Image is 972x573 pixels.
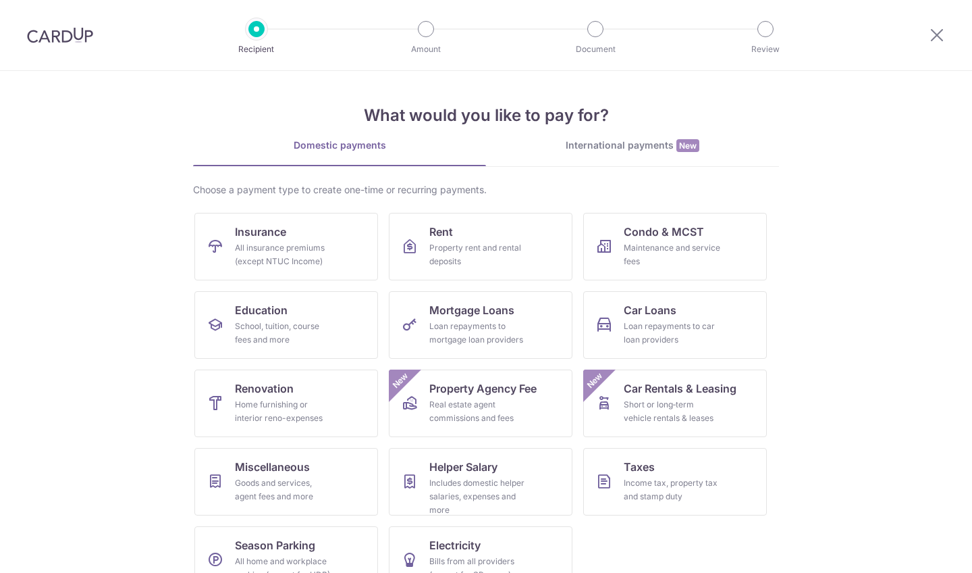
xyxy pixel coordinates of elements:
span: Electricity [429,537,481,553]
span: Condo & MCST [624,224,704,240]
span: Helper Salary [429,459,497,475]
h4: What would you like to pay for? [193,103,779,128]
img: CardUp [27,27,93,43]
span: Renovation [235,380,294,397]
div: Goods and services, agent fees and more [235,476,332,503]
a: Condo & MCSTMaintenance and service fees [583,213,767,280]
a: Helper SalaryIncludes domestic helper salaries, expenses and more [389,448,572,516]
a: Car Rentals & LeasingShort or long‑term vehicle rentals & leasesNew [583,370,767,437]
span: Education [235,302,288,318]
div: Includes domestic helper salaries, expenses and more [429,476,526,517]
span: New [389,370,412,392]
div: Short or long‑term vehicle rentals & leases [624,398,721,425]
span: Miscellaneous [235,459,310,475]
span: Mortgage Loans [429,302,514,318]
p: Recipient [207,43,306,56]
a: Property Agency FeeReal estate agent commissions and feesNew [389,370,572,437]
span: New [584,370,606,392]
p: Document [545,43,645,56]
div: Loan repayments to mortgage loan providers [429,320,526,347]
div: Real estate agent commissions and fees [429,398,526,425]
p: Amount [376,43,476,56]
span: Car Rentals & Leasing [624,380,736,397]
p: Review [715,43,815,56]
div: Domestic payments [193,139,486,152]
a: Mortgage LoansLoan repayments to mortgage loan providers [389,291,572,359]
a: RentProperty rent and rental deposits [389,213,572,280]
span: Insurance [235,224,286,240]
a: MiscellaneousGoods and services, agent fees and more [194,448,378,516]
span: Season Parking [235,537,315,553]
span: Car Loans [624,302,676,318]
div: Income tax, property tax and stamp duty [624,476,721,503]
span: Taxes [624,459,655,475]
div: Choose a payment type to create one-time or recurring payments. [193,183,779,197]
a: InsuranceAll insurance premiums (except NTUC Income) [194,213,378,280]
a: RenovationHome furnishing or interior reno-expenses [194,370,378,437]
div: Loan repayments to car loan providers [624,320,721,347]
div: Maintenance and service fees [624,241,721,268]
a: TaxesIncome tax, property tax and stamp duty [583,448,767,516]
div: All insurance premiums (except NTUC Income) [235,241,332,268]
a: EducationSchool, tuition, course fees and more [194,291,378,359]
a: Car LoansLoan repayments to car loan providers [583,291,767,359]
div: International payments [486,139,779,153]
div: School, tuition, course fees and more [235,320,332,347]
span: Rent [429,224,453,240]
div: Home furnishing or interior reno-expenses [235,398,332,425]
span: Property Agency Fee [429,380,537,397]
span: New [676,139,699,152]
div: Property rent and rental deposits [429,241,526,268]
